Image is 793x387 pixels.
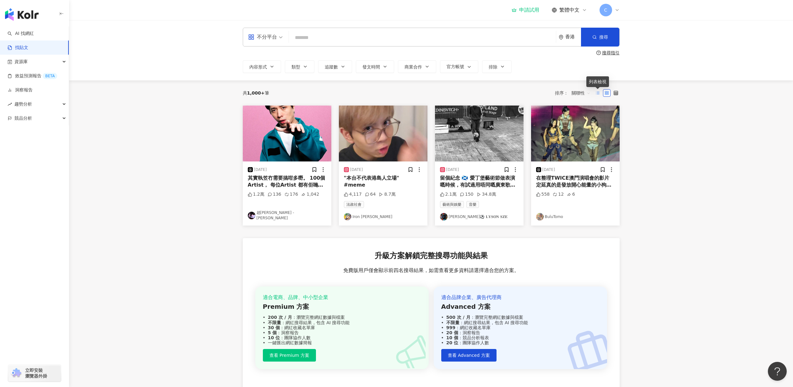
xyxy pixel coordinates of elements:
[344,191,362,198] div: 4,117
[572,88,590,98] span: 關聯性
[248,32,277,42] div: 不分平台
[268,315,292,320] strong: 200 次 / 月
[362,64,380,69] span: 發文時間
[268,191,281,198] div: 136
[440,213,448,221] img: KOL Avatar
[375,251,488,261] span: 升級方案解鎖完整搜尋功能與結果
[512,7,539,13] a: 申請試用
[268,330,277,335] strong: 5 個
[604,7,607,14] span: C
[586,76,609,87] div: 列表檢視
[285,60,314,73] button: 類型
[440,191,457,198] div: 2.1萬
[14,97,32,111] span: 趨勢分析
[263,349,316,362] button: 查看 Premium 方案
[441,330,600,335] div: ：洞察報告
[559,7,579,14] span: 繁體中文
[301,191,319,198] div: 1,042
[441,325,600,330] div: ：網紅收藏名單庫
[8,365,61,382] a: chrome extension立即安裝 瀏覽器外掛
[8,87,33,93] a: 洞察報告
[268,320,281,325] strong: 不限量
[559,35,563,40] span: environment
[248,175,326,189] div: 其實執笠冇需要搞咁多嘢。 100個Artist， 每位Artist 都有佢哋各自嘅廣告條款在身，所以今次個綜藝節目接受唔到贊助，即係要自費。可以想像一個100個幕前嘅game show， 背後要...
[446,330,458,335] strong: 20 個
[263,320,421,325] div: ：網紅搜尋結果，包含 AI 搜尋功能
[536,213,615,221] a: KOL AvatarBuluTomo
[581,28,619,46] button: 搜尋
[248,191,264,198] div: 1.2萬
[531,106,620,161] img: post-image
[268,335,280,340] strong: 10 位
[489,64,497,69] span: 排除
[398,60,436,73] button: 商業合作
[339,106,427,161] img: post-image
[356,60,394,73] button: 發文時間
[466,201,479,208] span: 音樂
[446,320,459,325] strong: 不限量
[344,213,422,221] a: KOL AvatarIron [PERSON_NAME]
[441,320,600,325] div: ：網紅搜尋結果，包含 AI 搜尋功能
[446,340,458,345] strong: 20 位
[440,213,519,221] a: KOL Avatar[PERSON_NAME]⚽️ 𝐋𝐘𝐒𝐎𝐍 𝐒𝐙𝐄
[446,315,470,320] strong: 500 次 / 月
[263,302,421,311] div: Premium 方案
[441,340,600,345] div: ：團隊協作人數
[14,111,32,125] span: 競品分析
[565,34,581,40] div: 香港
[446,167,459,172] div: [DATE]
[263,294,421,301] div: 適合電商、品牌、中小型企業
[441,335,600,340] div: ：競品分析報表
[25,368,47,379] span: 立即安裝 瀏覽器外掛
[435,106,524,161] img: post-image
[553,191,564,198] div: 12
[446,325,455,330] strong: 999
[350,167,363,172] div: [DATE]
[243,90,269,95] div: 共 筆
[268,325,280,330] strong: 30 個
[536,213,544,221] img: KOL Avatar
[477,191,496,198] div: 34.8萬
[8,102,12,106] span: rise
[10,368,22,378] img: chrome extension
[8,45,28,51] a: 找貼文
[248,34,254,40] span: appstore
[248,212,255,219] img: KOL Avatar
[263,325,421,330] div: ：網紅收藏名單庫
[379,191,395,198] div: 8.7萬
[536,175,615,189] div: 在整理TWICE澳門演唱會的影片 定延真的是發放開心能量的小狗🥹 定延請健康開心 我們ONCE會等你回來
[567,191,575,198] div: 6
[768,362,787,381] iframe: Help Scout Beacon - Open
[440,175,519,189] div: 留個紀念 🏴󠁧󠁢󠁳󠁣󠁴󠁿 愛丁堡藝術節做表演嘅時候，有試過用唔同嘅廣東歌嚟做表演（嗯..外國人應該完全唔識聽） 這種呢一場 用左「活著Viva」，氣氛幾好，證明呢首歌嘅旋律[DEMOGRAPHI...
[344,213,351,221] img: KOL Avatar
[248,210,326,221] a: KOL Avatar趙[PERSON_NAME] - [PERSON_NAME]
[460,191,474,198] div: 150
[291,64,300,69] span: 類型
[263,335,421,340] div: ：團隊協作人數
[441,302,600,311] div: Advanced 方案
[269,353,309,358] span: 查看 Premium 方案
[263,330,421,335] div: ：洞察報告
[254,167,267,172] div: [DATE]
[344,175,422,189] div: "本台不代表港島人立場" #meme
[441,315,600,320] div: ：瀏覽完整網紅數據與檔案
[365,191,376,198] div: 64
[448,353,490,358] span: 查看 Advanced 方案
[247,90,265,95] span: 1,000+
[325,64,338,69] span: 追蹤數
[555,88,594,98] div: 排序：
[482,60,512,73] button: 排除
[536,191,550,198] div: 558
[440,201,464,208] span: 藝術與娛樂
[602,50,620,55] div: 搜尋指引
[243,106,331,161] img: post-image
[447,64,464,69] span: 官方帳號
[285,191,298,198] div: 176
[5,8,39,21] img: logo
[263,315,421,320] div: ：瀏覽完整網紅數據與檔案
[405,64,422,69] span: 商業合作
[263,340,421,345] div: 一鍵匯出網紅數據簡報
[599,35,608,40] span: 搜尋
[542,167,555,172] div: [DATE]
[441,294,600,301] div: 適合品牌企業、廣告代理商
